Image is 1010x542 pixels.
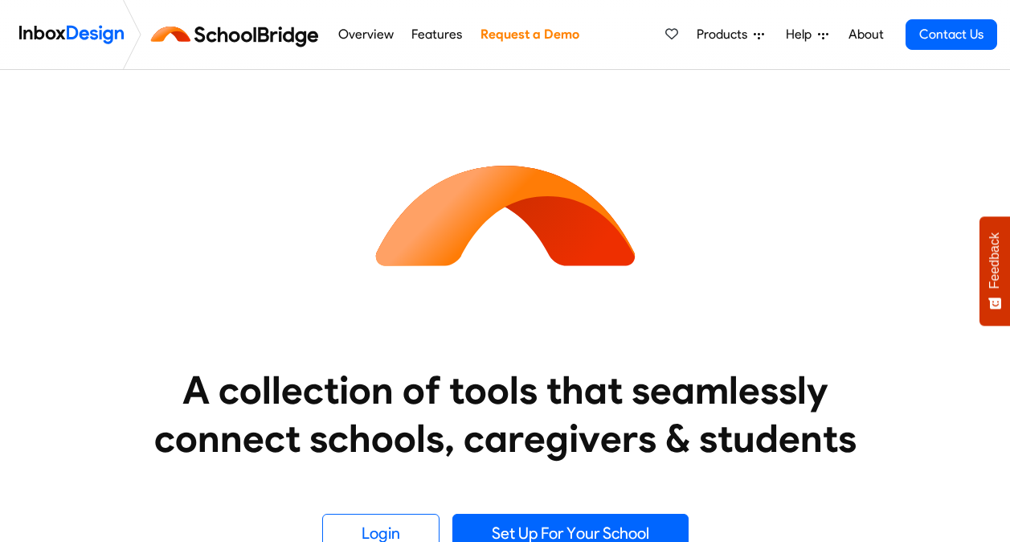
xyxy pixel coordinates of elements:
a: Help [779,18,835,51]
span: Feedback [988,232,1002,289]
heading: A collection of tools that seamlessly connect schools, caregivers & students [124,366,887,462]
img: icon_schoolbridge.svg [361,70,650,359]
button: Feedback - Show survey [979,216,1010,326]
a: Overview [333,18,398,51]
a: Contact Us [906,19,997,50]
a: Features [407,18,467,51]
span: Products [697,25,754,44]
a: Products [690,18,771,51]
span: Help [786,25,818,44]
a: About [844,18,888,51]
a: Request a Demo [476,18,583,51]
img: schoolbridge logo [148,15,329,54]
